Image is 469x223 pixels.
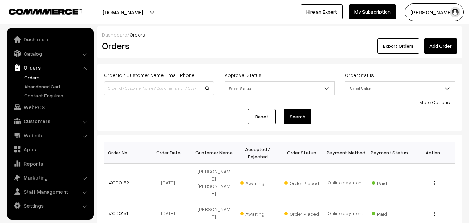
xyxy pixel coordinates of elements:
a: My Subscription [349,4,396,19]
span: Select Status [225,81,335,95]
a: Hire an Expert [301,4,343,19]
a: Customers [9,115,91,127]
a: Apps [9,143,91,156]
a: Settings [9,199,91,212]
a: Add Order [424,38,457,54]
a: Website [9,129,91,142]
td: Online payment [324,164,367,201]
a: Contact Enquires [23,92,91,99]
img: user [450,7,460,17]
th: Action [411,142,455,164]
label: Approval Status [225,71,261,79]
th: Order Date [148,142,192,164]
td: [DATE] [148,164,192,201]
span: Select Status [225,82,334,95]
button: [PERSON_NAME] [405,3,464,21]
span: Paid [372,178,407,187]
th: Accepted / Rejected [236,142,279,164]
span: Awaiting [240,178,275,187]
a: Dashboard [102,32,127,38]
span: Order Placed [284,208,319,217]
div: / [102,31,457,38]
img: COMMMERCE [9,9,82,14]
img: Menu [434,181,435,185]
a: COMMMERCE [9,7,69,15]
span: Orders [129,32,145,38]
a: Marketing [9,171,91,184]
a: Staff Management [9,185,91,198]
a: Dashboard [9,33,91,46]
th: Customer Name [192,142,236,164]
label: Order Id / Customer Name, Email, Phone [104,71,194,79]
span: Order Placed [284,178,319,187]
a: More Options [419,99,450,105]
input: Order Id / Customer Name / Customer Email / Customer Phone [104,81,214,95]
h2: Orders [102,40,213,51]
span: Awaiting [240,208,275,217]
a: WebPOS [9,101,91,113]
span: Select Status [345,82,455,95]
a: Reset [248,109,276,124]
th: Order Status [280,142,324,164]
button: Search [284,109,311,124]
button: Export Orders [377,38,419,54]
label: Order Status [345,71,374,79]
button: [DOMAIN_NAME] [78,3,167,21]
a: Abandoned Cart [23,83,91,90]
a: #OD0151 [109,210,128,216]
span: Paid [372,208,407,217]
td: [PERSON_NAME] [PERSON_NAME] [192,164,236,201]
a: Orders [9,61,91,74]
th: Order No [104,142,148,164]
a: #OD0152 [109,180,129,185]
span: Select Status [345,81,455,95]
th: Payment Status [367,142,411,164]
a: Reports [9,157,91,170]
th: Payment Method [324,142,367,164]
a: Catalog [9,47,91,60]
a: Orders [23,74,91,81]
img: Menu [434,212,435,216]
